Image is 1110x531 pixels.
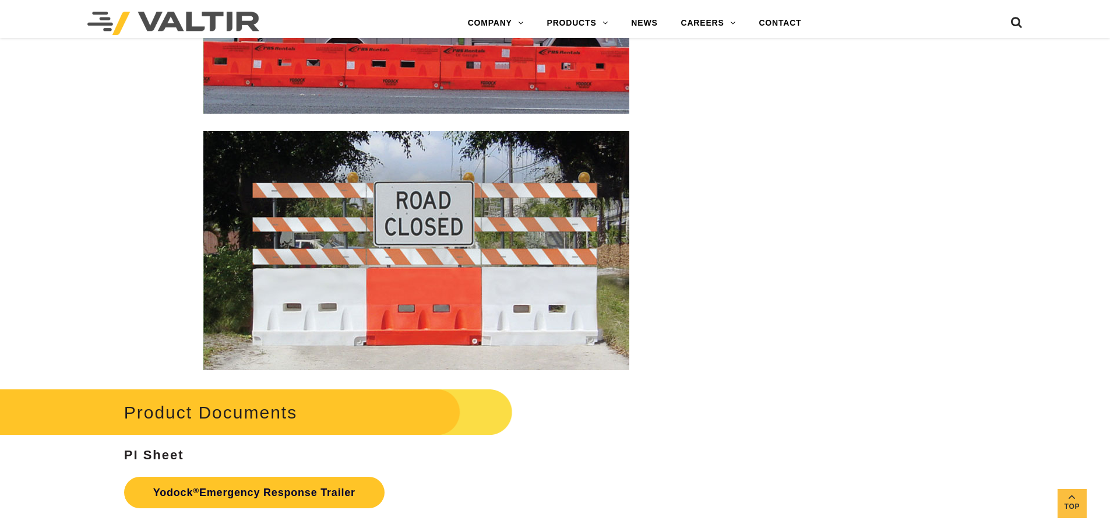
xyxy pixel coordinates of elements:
a: PRODUCTS [535,12,620,35]
strong: Yodock Emergency Response Trailer [153,487,355,498]
a: NEWS [619,12,669,35]
sup: ® [193,486,199,495]
a: Yodock®Emergency Response Trailer [124,477,385,508]
span: Top [1058,501,1087,514]
a: Top [1058,489,1087,518]
a: COMPANY [456,12,535,35]
a: CAREERS [669,12,748,35]
strong: PI Sheet [124,448,184,462]
a: CONTACT [747,12,813,35]
img: Valtir [87,12,259,35]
